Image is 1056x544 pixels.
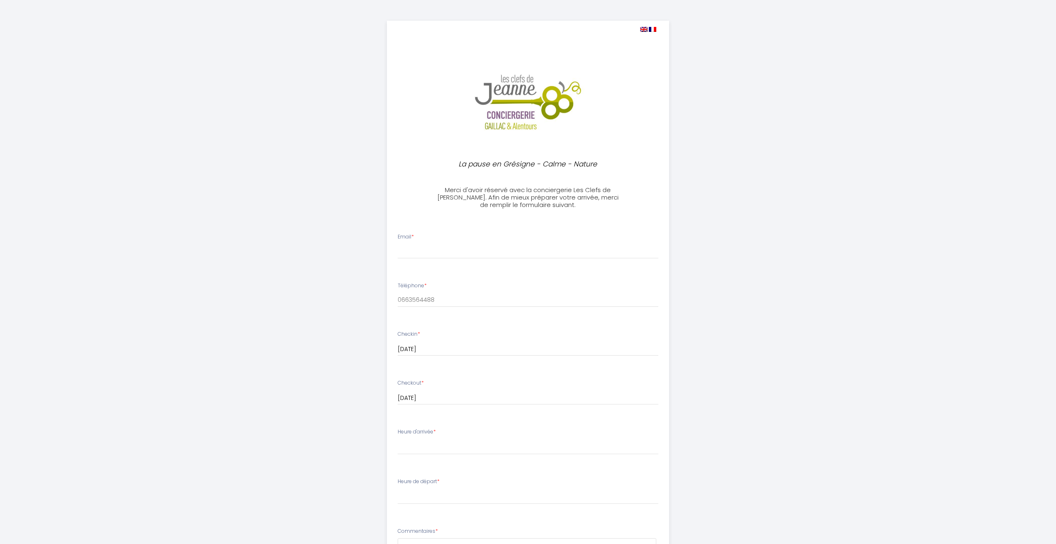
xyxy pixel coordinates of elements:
label: Email [398,233,414,241]
h3: Merci d'avoir réservé avec la conciergerie Les Clefs de [PERSON_NAME]. Afin de mieux préparer vot... [436,186,620,209]
label: Checkin [398,330,420,338]
label: Heure d'arrivée [398,428,436,436]
label: Commentaires [398,527,438,535]
img: fr.png [649,27,656,32]
img: en.png [640,27,648,32]
p: La pause en Grésigne - Calme - Nature [439,159,617,170]
label: Téléphone [398,282,427,290]
label: Heure de départ [398,478,439,486]
label: Checkout [398,379,424,387]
